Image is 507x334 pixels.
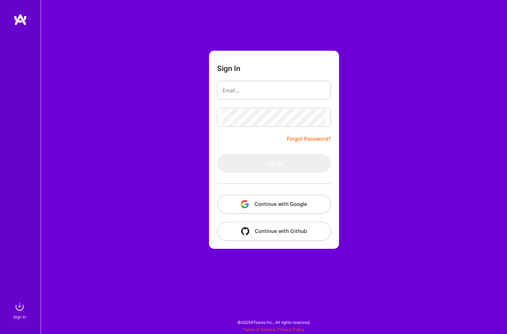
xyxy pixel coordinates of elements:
[14,14,27,26] img: logo
[243,327,305,332] span: |
[41,314,507,331] div: © 2025 ATeams Inc., All rights reserved.
[217,154,331,173] button: Sign In
[217,195,331,214] button: Continue with Google
[13,313,26,320] div: Sign In
[13,300,26,313] img: sign in
[277,327,305,332] a: Privacy Policy
[241,200,249,208] img: icon
[243,327,275,332] a: Terms of Service
[287,135,331,143] a: Forgot Password?
[241,227,249,235] img: icon
[217,64,240,73] h3: Sign In
[14,300,26,320] a: sign inSign In
[223,82,325,99] input: Email...
[217,222,331,241] button: Continue with Github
